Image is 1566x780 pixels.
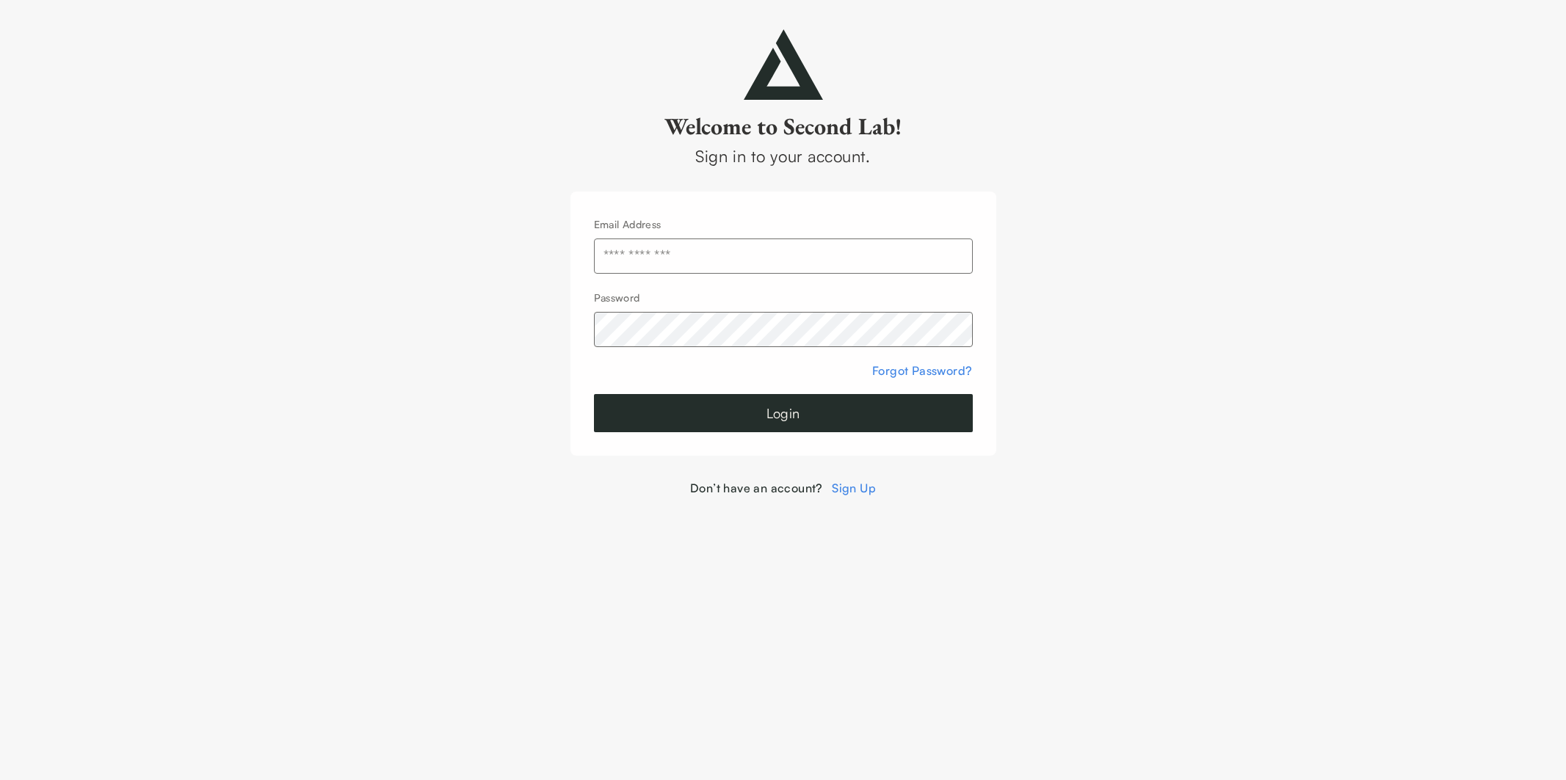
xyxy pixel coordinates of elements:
[570,144,996,168] div: Sign in to your account.
[872,363,972,378] a: Forgot Password?
[594,291,640,304] label: Password
[594,394,973,432] button: Login
[570,112,996,141] h2: Welcome to Second Lab!
[594,218,661,230] label: Email Address
[832,481,876,495] a: Sign Up
[744,29,823,100] img: secondlab-logo
[570,479,996,497] div: Don’t have an account?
